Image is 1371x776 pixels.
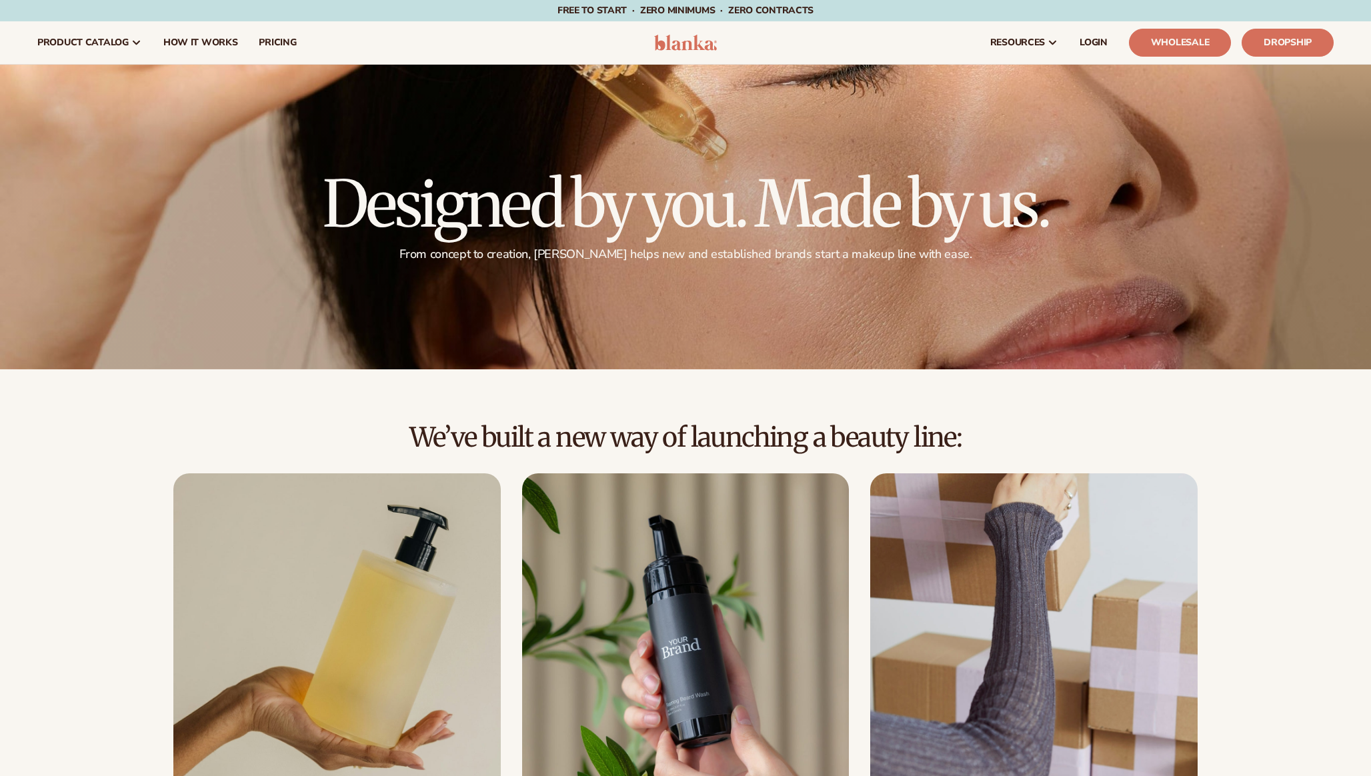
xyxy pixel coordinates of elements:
span: LOGIN [1080,37,1108,48]
img: logo [654,35,718,51]
span: How It Works [163,37,238,48]
a: product catalog [27,21,153,64]
h2: We’ve built a new way of launching a beauty line: [37,423,1334,452]
span: resources [990,37,1045,48]
span: pricing [259,37,296,48]
span: Free to start · ZERO minimums · ZERO contracts [557,4,814,17]
a: How It Works [153,21,249,64]
a: Wholesale [1129,29,1231,57]
span: product catalog [37,37,129,48]
a: LOGIN [1069,21,1118,64]
a: pricing [248,21,307,64]
a: Dropship [1242,29,1334,57]
h1: Designed by you. Made by us. [323,172,1048,236]
p: From concept to creation, [PERSON_NAME] helps new and established brands start a makeup line with... [323,247,1048,262]
a: resources [980,21,1069,64]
